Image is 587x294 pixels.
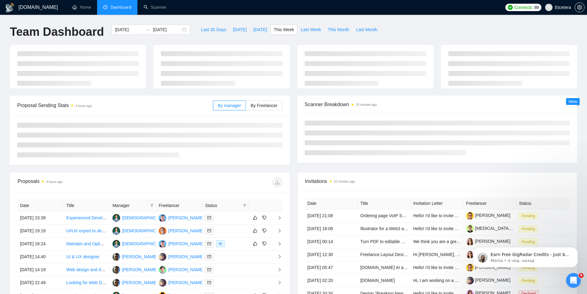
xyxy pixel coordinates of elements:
[262,228,267,233] span: dislike
[168,214,204,221] div: [PERSON_NAME]
[270,25,297,35] button: This Week
[411,197,464,209] th: Invitation Letter
[243,204,247,207] span: filter
[233,26,247,33] span: [DATE]
[201,26,226,33] span: Last 30 Days
[159,267,204,272] a: DM[PERSON_NAME]
[18,177,150,187] div: Proposals
[253,26,267,33] span: [DATE]
[253,215,257,220] span: like
[18,200,64,212] th: Date
[18,225,64,238] td: [DATE] 19:19
[334,180,355,183] time: 10 minutes ago
[466,278,511,283] a: [PERSON_NAME]
[156,200,202,212] th: Freelancer
[66,241,199,246] a: Maintain and Optimize a WordPress website used by millions of users
[110,200,156,212] th: Manager
[10,25,104,39] h1: Team Dashboard
[516,197,569,209] th: Status
[519,213,540,218] a: Pending
[358,248,411,261] td: Freelance Layout Designer
[122,214,206,221] div: [DEMOGRAPHIC_DATA][PERSON_NAME]
[251,240,259,247] button: like
[360,213,425,218] a: Ordering page VoIP Subscriptions
[112,253,120,261] img: AP
[18,251,64,263] td: [DATE] 14:40
[515,4,533,11] span: Connects:
[353,25,381,35] button: Last Month
[547,5,551,10] span: user
[305,248,358,261] td: [DATE] 12:30
[207,229,211,233] span: mail
[464,234,587,277] iframe: Intercom notifications сообщение
[508,5,513,10] img: upwork-logo.png
[464,197,517,209] th: Freelancer
[272,216,282,220] span: right
[356,26,377,33] span: Last Month
[159,214,166,222] img: VS
[305,235,358,248] td: [DATE] 00:14
[18,238,64,251] td: [DATE] 18:24
[534,4,539,11] span: 89
[261,240,268,247] button: dislike
[64,276,110,289] td: Looking for Web Designer to create Shopify website based off a previous website design
[64,251,110,263] td: UI & UX designer
[112,240,120,248] img: II
[112,215,206,220] a: II[DEMOGRAPHIC_DATA][PERSON_NAME]
[305,261,358,274] td: [DATE] 05:47
[18,212,64,225] td: [DATE] 23:39
[360,226,428,231] a: Illustrator for a Web3 and AI Project
[112,279,120,287] img: AP
[5,3,15,13] img: logo
[159,254,204,259] a: PS[PERSON_NAME]
[261,227,268,234] button: dislike
[168,240,204,247] div: [PERSON_NAME]
[466,226,545,231] a: [MEDICAL_DATA][PERSON_NAME]
[328,26,349,33] span: This Month
[519,213,537,219] span: Pending
[274,26,294,33] span: This Week
[66,215,259,220] a: Experienced Developers Needed for CRM Integration, Website Management, and Email Optimization
[168,279,204,286] div: [PERSON_NAME]
[111,5,131,10] span: Dashboard
[159,279,166,287] img: PS
[230,25,250,35] button: [DATE]
[17,101,213,109] span: Proposal Sending Stats
[250,25,270,35] button: [DATE]
[145,27,150,32] span: to
[301,26,321,33] span: Last Week
[112,227,120,235] img: II
[253,241,257,246] span: like
[466,277,474,284] img: c1UoaMzKBY-GWbreaV7sVF2LUs3COLKK0XpZn8apeAot5vY1XfLaDMeTNzu3tJ2YMy
[122,266,157,273] div: [PERSON_NAME]
[519,278,540,283] a: Pending
[360,239,419,244] a: Turn PDF to editable Word File
[519,277,537,284] span: Pending
[305,274,358,287] td: [DATE] 02:20
[297,25,324,35] button: Last Week
[218,242,222,246] span: eye
[358,274,411,287] td: Creatorsvsdestroyers.com
[579,273,584,278] span: 9
[413,239,489,244] span: We think you are a great fit for this task.
[145,27,150,32] span: swap-right
[519,226,540,231] a: Pending
[144,5,166,10] a: searchScanner
[272,280,282,285] span: right
[64,225,110,238] td: UI/UX expert to design eye catching website
[66,280,235,285] a: Looking for Web Designer to create Shopify website based off a previous website design
[149,201,155,210] span: filter
[112,266,120,274] img: AP
[122,279,157,286] div: [PERSON_NAME]
[569,99,577,104] span: New
[112,202,148,209] span: Manager
[262,215,267,220] span: dislike
[66,228,151,233] a: UI/UX expert to design eye catching website
[358,197,411,209] th: Title
[18,276,64,289] td: [DATE] 22:49
[159,240,166,248] img: VS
